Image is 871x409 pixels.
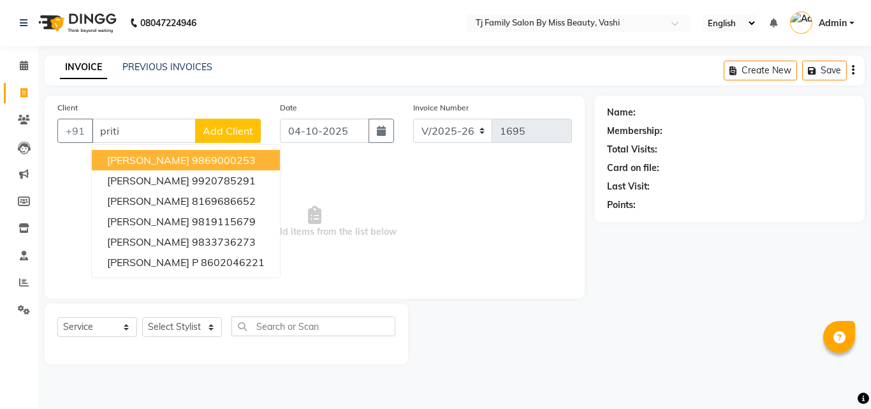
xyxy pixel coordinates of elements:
[107,256,198,269] span: [PERSON_NAME] p
[607,124,662,138] div: Membership:
[192,235,256,248] ngb-highlight: 9833736273
[107,215,189,228] span: [PERSON_NAME]
[231,316,395,336] input: Search or Scan
[607,198,636,212] div: Points:
[413,102,469,114] label: Invoice Number
[107,195,189,207] span: [PERSON_NAME]
[192,174,256,187] ngb-highlight: 9920785291
[802,61,847,80] button: Save
[819,17,847,30] span: Admin
[203,124,253,137] span: Add Client
[607,161,659,175] div: Card on file:
[280,102,297,114] label: Date
[195,119,261,143] button: Add Client
[33,5,120,41] img: logo
[607,106,636,119] div: Name:
[607,180,650,193] div: Last Visit:
[92,119,196,143] input: Search by Name/Mobile/Email/Code
[724,61,797,80] button: Create New
[192,215,256,228] ngb-highlight: 9819115679
[192,195,256,207] ngb-highlight: 8169686652
[122,61,212,73] a: PREVIOUS INVOICES
[107,235,189,248] span: [PERSON_NAME]
[107,154,189,167] span: [PERSON_NAME]
[201,256,265,269] ngb-highlight: 8602046221
[817,358,858,396] iframe: chat widget
[57,158,572,286] span: Select & add items from the list below
[140,5,196,41] b: 08047224946
[57,102,78,114] label: Client
[790,11,812,34] img: Admin
[607,143,657,156] div: Total Visits:
[107,174,189,187] span: [PERSON_NAME]
[57,119,93,143] button: +91
[60,56,107,79] a: INVOICE
[192,154,256,167] ngb-highlight: 9869000253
